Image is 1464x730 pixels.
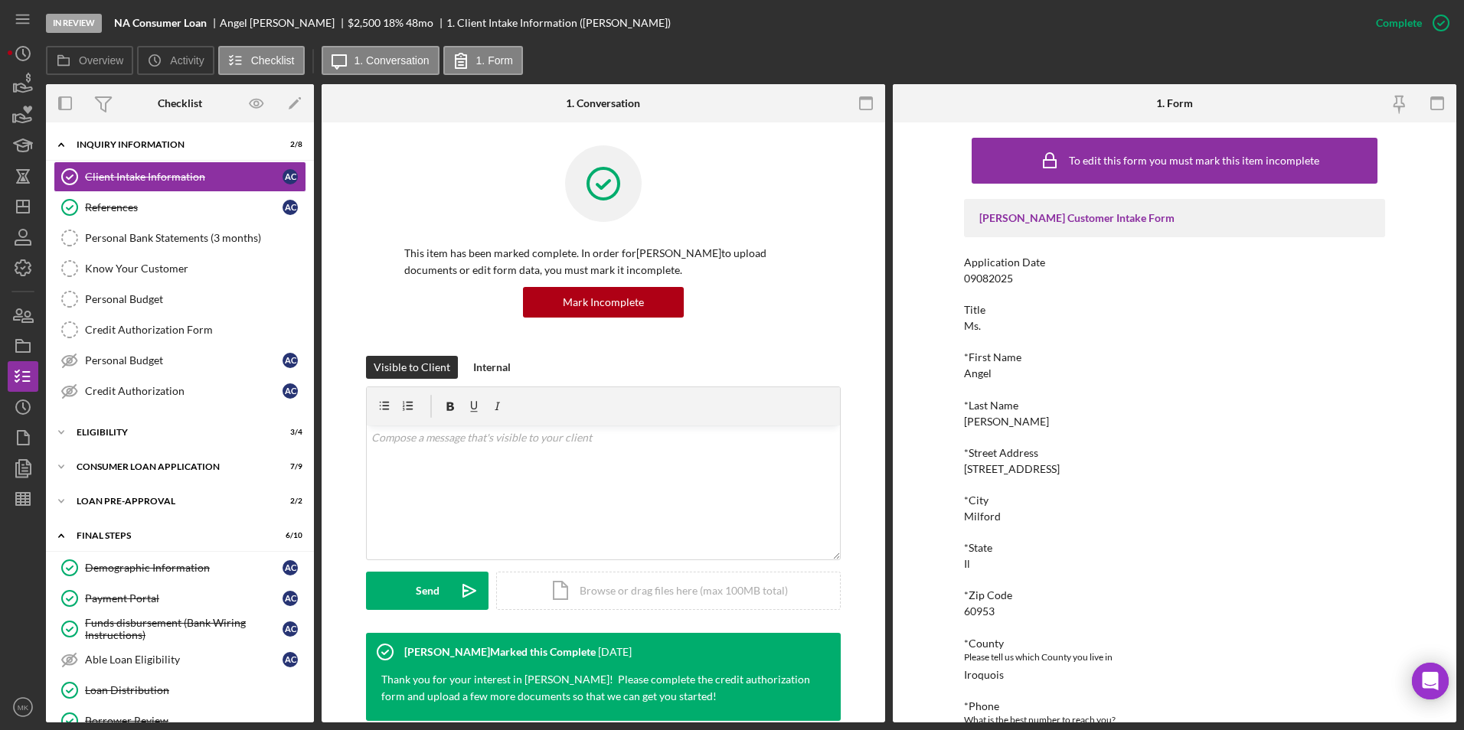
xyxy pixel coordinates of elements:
div: Checklist [158,97,202,109]
button: 1. Conversation [322,46,440,75]
a: Demographic InformationAC [54,552,306,583]
div: *City [964,494,1385,507]
div: 60953 [964,605,995,618]
button: Internal [466,356,518,379]
div: Loan Pre-Approval [77,497,264,506]
button: Activity [137,46,214,75]
a: Credit AuthorizationAC [54,376,306,406]
div: Milford [964,510,1001,523]
div: A C [283,383,298,399]
div: *Phone [964,700,1385,712]
div: Internal [473,356,511,379]
div: Payment Portal [85,592,283,605]
div: Application Date [964,256,1385,269]
a: Able Loan EligibilityAC [54,644,306,675]
div: Open Intercom Messenger [1412,663,1449,699]
div: Able Loan Eligibility [85,653,283,666]
div: Please tell us which County you live in [964,650,1385,665]
div: Angel [PERSON_NAME] [220,17,348,29]
div: A C [283,353,298,368]
div: Visible to Client [374,356,450,379]
div: A C [283,169,298,184]
button: Complete [1361,8,1456,38]
a: Credit Authorization Form [54,314,306,345]
div: 1. Form [1156,97,1193,109]
div: Complete [1376,8,1422,38]
a: Payment PortalAC [54,583,306,614]
div: Loan Distribution [85,684,306,696]
button: MK [8,692,38,722]
div: Iroquois [964,669,1004,681]
div: 09082025 [964,272,1013,285]
div: In Review [46,14,102,33]
a: Loan Distribution [54,675,306,706]
text: MK [18,703,29,712]
div: A C [283,591,298,606]
div: *State [964,542,1385,554]
div: Mark Incomplete [563,287,644,318]
button: Overview [46,46,133,75]
div: Demographic Information [85,562,283,574]
label: Overview [79,54,123,67]
button: Mark Incomplete [523,287,684,318]
a: Client Intake InformationAC [54,161,306,192]
div: A C [283,621,298,637]
label: 1. Conversation [355,54,430,67]
a: ReferencesAC [54,192,306,223]
div: [PERSON_NAME] Marked this Complete [404,646,596,658]
div: Personal Budget [85,293,306,305]
label: Activity [170,54,204,67]
div: Borrower Review [85,715,306,727]
div: To edit this form you must mark this item incomplete [1069,155,1319,167]
a: Personal Budget [54,284,306,314]
a: Personal Bank Statements (3 months) [54,223,306,253]
div: 6 / 10 [275,531,302,540]
label: Checklist [251,54,295,67]
div: Credit Authorization Form [85,324,306,336]
div: 2 / 2 [275,497,302,506]
p: This item has been marked complete. In order for [PERSON_NAME] to upload documents or edit form d... [404,245,802,279]
div: 2 / 8 [275,140,302,149]
button: Checklist [218,46,305,75]
b: NA Consumer Loan [114,17,207,29]
div: A C [283,560,298,575]
div: Consumer Loan Application [77,462,264,471]
div: Ms. [964,320,981,332]
div: [STREET_ADDRESS] [964,463,1060,475]
div: Funds disbursement (Bank Wiring Instructions) [85,617,283,641]
div: 1. Client Intake Information ([PERSON_NAME]) [446,17,671,29]
div: 3 / 4 [275,428,302,437]
a: Funds disbursement (Bank Wiring Instructions)AC [54,614,306,644]
div: 7 / 9 [275,462,302,471]
div: 18 % [383,17,404,29]
div: 48 mo [406,17,433,29]
div: Send [416,572,440,610]
div: *County [964,637,1385,650]
div: *Last Name [964,399,1385,412]
div: [PERSON_NAME] Customer Intake Form [979,212,1370,224]
span: $2,500 [348,16,381,29]
div: A C [283,200,298,215]
div: Personal Bank Statements (3 months) [85,232,306,244]
a: Know Your Customer [54,253,306,284]
div: Know Your Customer [85,262,306,275]
div: Client Intake Information [85,171,283,183]
div: *First Name [964,351,1385,363]
p: Thank you for your interest in [PERSON_NAME]! Please complete the credit authorization form and u... [381,671,810,706]
button: 1. Form [443,46,523,75]
div: Title [964,304,1385,316]
div: What is the best number to reach you? [964,712,1385,728]
button: Visible to Client [366,356,458,379]
div: FINAL STEPS [77,531,264,540]
div: Personal Budget [85,354,283,367]
div: A C [283,652,298,667]
div: *Street Address [964,447,1385,459]
div: *Zip Code [964,589,1385,601]
div: Inquiry Information [77,140,264,149]
button: Send [366,572,489,610]
a: Personal BudgetAC [54,345,306,376]
div: Il [964,558,970,570]
div: [PERSON_NAME] [964,416,1049,428]
div: Eligibility [77,428,264,437]
label: 1. Form [476,54,513,67]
